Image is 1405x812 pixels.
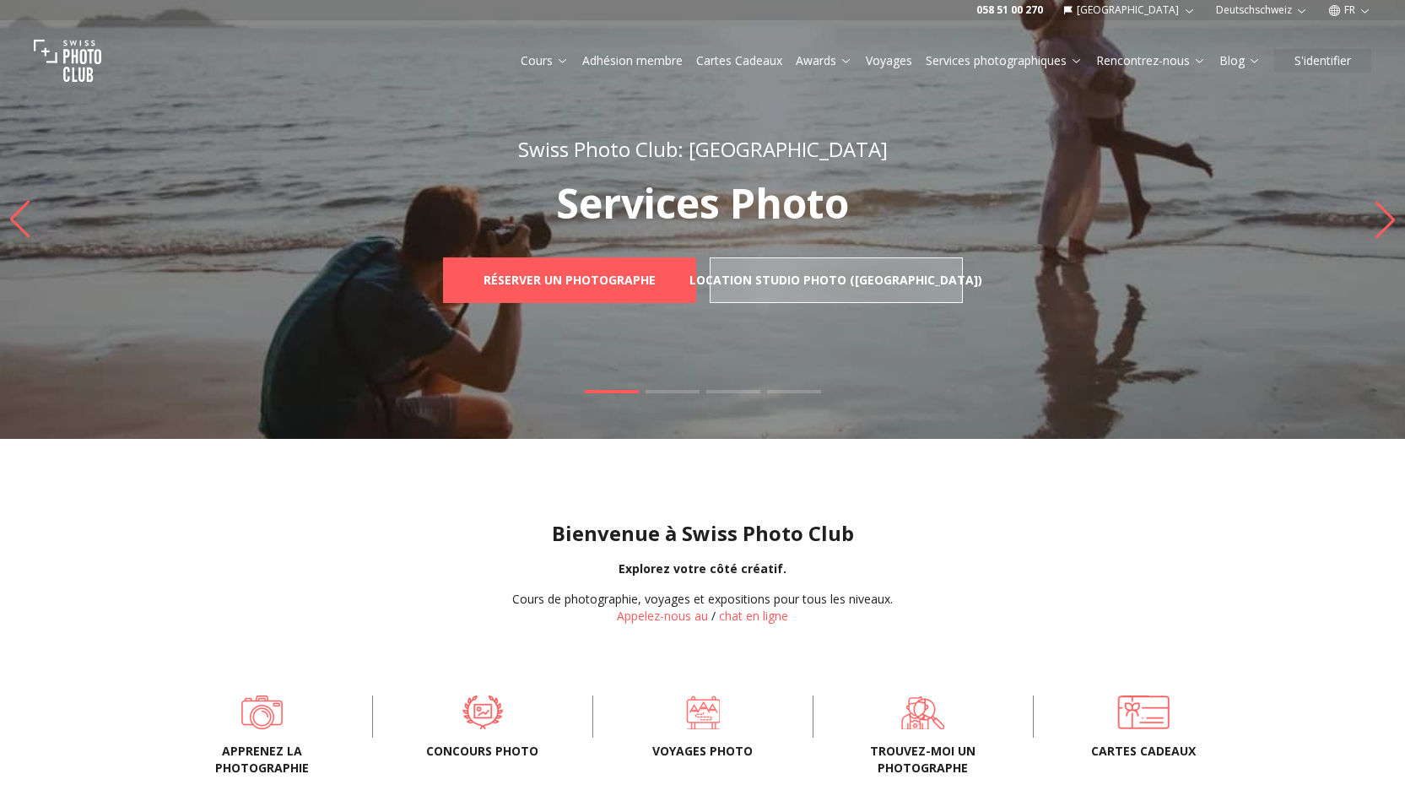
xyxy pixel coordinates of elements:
a: Trouvez-moi un photographe [840,696,1006,729]
div: / [512,591,893,625]
span: Swiss Photo Club: [GEOGRAPHIC_DATA] [518,135,888,163]
a: Cartes cadeaux [1061,696,1226,729]
span: Trouvez-moi un photographe [840,743,1006,777]
a: Voyages [866,52,912,69]
button: Awards [789,49,859,73]
div: Explorez votre côté créatif. [14,560,1391,577]
a: Voyages photo [620,696,786,729]
a: Blog [1219,52,1261,69]
span: Voyages photo [620,743,786,760]
button: Cours [514,49,576,73]
button: Voyages [859,49,919,73]
button: S'identifier [1274,49,1371,73]
b: Réserver un photographe [484,272,656,289]
a: Réserver un photographe [443,257,696,303]
a: Adhésion membre [582,52,683,69]
a: Cours [521,52,569,69]
a: Location Studio Photo ([GEOGRAPHIC_DATA]) [710,257,963,303]
img: Swiss photo club [34,27,101,95]
a: Cartes Cadeaux [696,52,782,69]
a: Concours Photo [400,696,565,729]
button: chat en ligne [719,608,788,625]
b: Location Studio Photo ([GEOGRAPHIC_DATA]) [689,272,982,289]
button: Rencontrez-nous [1089,49,1213,73]
span: Cartes cadeaux [1061,743,1226,760]
button: Services photographiques [919,49,1089,73]
a: Awards [796,52,852,69]
button: Blog [1213,49,1267,73]
a: Appelez-nous au [617,608,708,624]
a: Rencontrez-nous [1096,52,1206,69]
a: Apprenez la photographie [180,696,345,729]
p: Services Photo [406,183,1000,224]
button: Cartes Cadeaux [689,49,789,73]
div: Cours de photographie, voyages et expositions pour tous les niveaux. [512,591,893,608]
a: Services photographiques [926,52,1083,69]
a: 058 51 00 270 [976,3,1043,17]
span: Concours Photo [400,743,565,760]
button: Adhésion membre [576,49,689,73]
span: Apprenez la photographie [180,743,345,777]
h1: Bienvenue à Swiss Photo Club [14,520,1391,547]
